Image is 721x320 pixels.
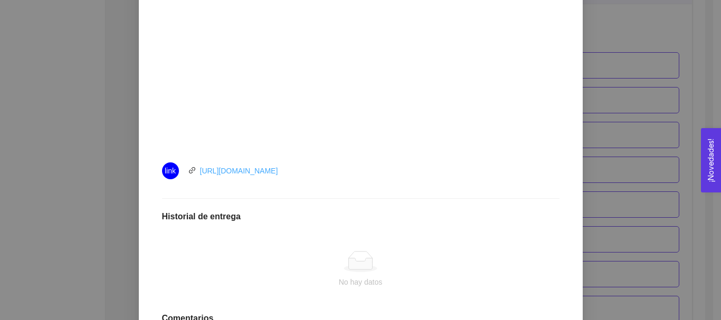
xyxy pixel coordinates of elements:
[701,128,721,192] button: Open Feedback Widget
[162,211,559,222] h1: Historial de entrega
[170,276,551,288] div: No hay datos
